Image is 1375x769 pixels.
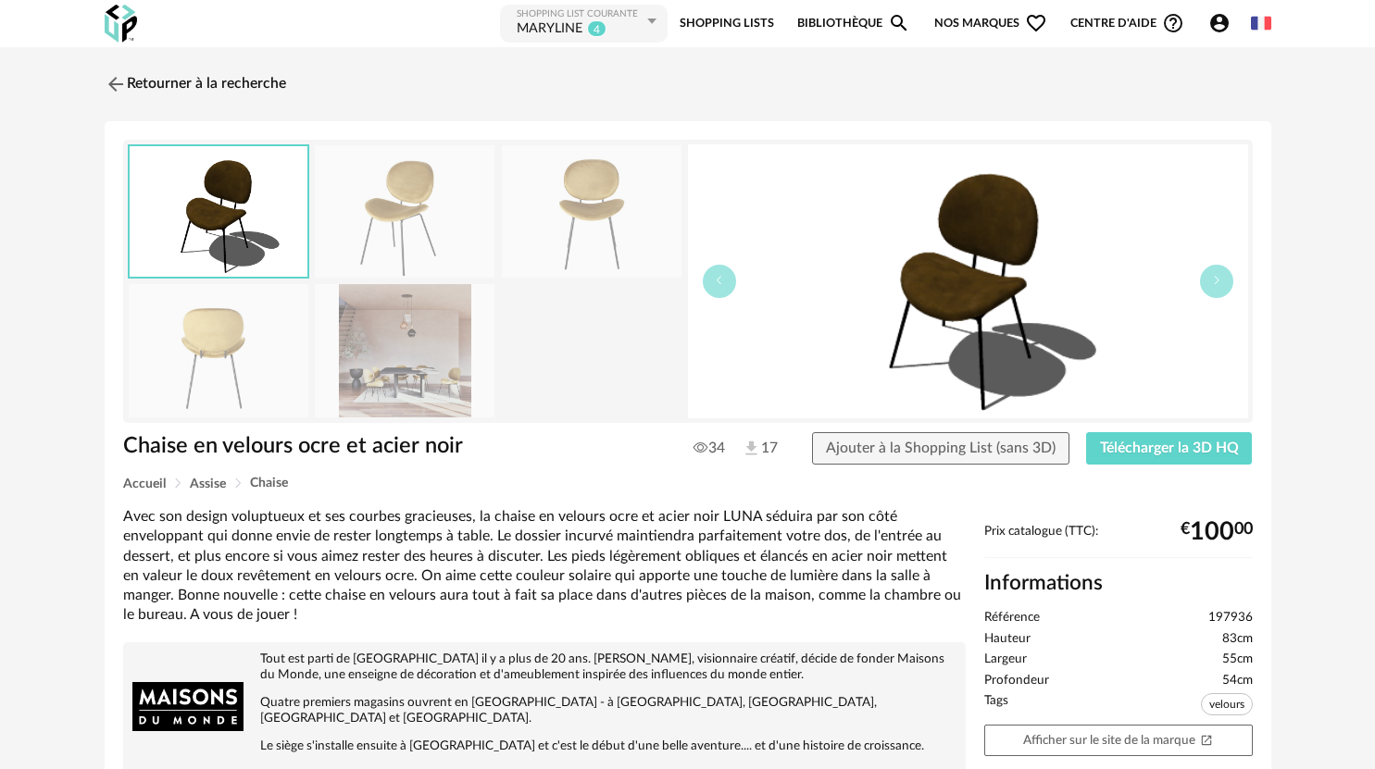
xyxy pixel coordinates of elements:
div: Shopping List courante [517,8,643,20]
img: OXP [105,5,137,43]
span: 54cm [1222,673,1253,689]
a: BibliothèqueMagnify icon [797,3,910,44]
span: Assise [190,478,226,490]
div: Prix catalogue (TTC): [984,524,1253,558]
img: Téléchargements [742,439,761,458]
img: chaise-en-velours-ocre-et-acier-noir-1000-5-29-197936_8.jpg [315,284,494,416]
span: Ajouter à la Shopping List (sans 3D) [826,440,1056,455]
div: € 00 [1181,525,1253,540]
button: Ajouter à la Shopping List (sans 3D) [812,432,1069,465]
sup: 4 [587,20,606,37]
div: Avec son design voluptueux et ses courbes gracieuses, la chaise en velours ocre et acier noir LUN... [123,507,966,626]
img: fr [1251,13,1271,33]
span: Magnify icon [888,12,910,34]
img: thumbnail.png [130,146,307,277]
span: Account Circle icon [1208,12,1239,34]
img: chaise-en-velours-ocre-et-acier-noir-1000-5-29-197936_3.jpg [129,284,308,416]
span: Chaise [250,477,288,490]
a: Retourner à la recherche [105,64,286,105]
span: 197936 [1208,610,1253,626]
span: Help Circle Outline icon [1162,12,1184,34]
span: Référence [984,610,1040,626]
span: Largeur [984,651,1027,668]
div: Breadcrumb [123,477,1253,490]
div: MARYLINE [517,20,582,39]
span: 55cm [1222,651,1253,668]
p: Le siège s'installe ensuite à [GEOGRAPHIC_DATA] et c'est le début d'une belle aventure.... et d'u... [132,738,956,754]
span: 17 [742,439,778,459]
span: 34 [694,439,725,457]
a: Shopping Lists [680,3,774,44]
span: 83cm [1222,631,1253,648]
span: Account Circle icon [1208,12,1231,34]
h2: Informations [984,570,1253,597]
img: chaise-en-velours-ocre-et-acier-noir-1000-5-29-197936_2.jpg [502,145,681,278]
span: 100 [1190,525,1234,540]
p: Quatre premiers magasins ouvrent en [GEOGRAPHIC_DATA] - à [GEOGRAPHIC_DATA], [GEOGRAPHIC_DATA], [... [132,695,956,726]
p: Tout est parti de [GEOGRAPHIC_DATA] il y a plus de 20 ans. [PERSON_NAME], visionnaire créatif, dé... [132,651,956,683]
span: velours [1201,693,1253,715]
img: brand logo [132,651,244,763]
img: svg+xml;base64,PHN2ZyB3aWR0aD0iMjQiIGhlaWdodD0iMjQiIHZpZXdCb3g9IjAgMCAyNCAyNCIgZmlsbD0ibm9uZSIgeG... [105,73,127,95]
button: Télécharger la 3D HQ [1086,432,1253,465]
span: Accueil [123,478,166,490]
span: Heart Outline icon [1025,12,1047,34]
span: Open In New icon [1200,733,1213,746]
img: chaise-en-velours-ocre-et-acier-noir-1000-5-29-197936_1.jpg [315,145,494,278]
h1: Chaise en velours ocre et acier noir [123,432,583,461]
span: Centre d'aideHelp Circle Outline icon [1070,12,1184,34]
a: Afficher sur le site de la marqueOpen In New icon [984,725,1253,757]
span: Télécharger la 3D HQ [1100,440,1239,455]
span: Profondeur [984,673,1049,689]
span: Hauteur [984,631,1031,648]
span: Nos marques [934,3,1047,44]
img: thumbnail.png [688,144,1248,418]
span: Tags [984,693,1008,720]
